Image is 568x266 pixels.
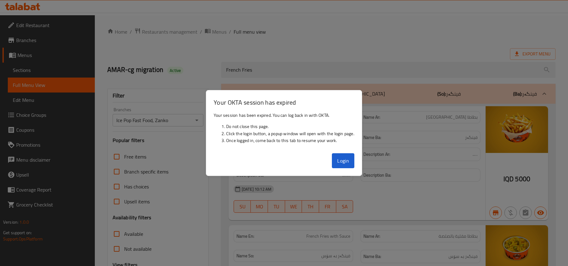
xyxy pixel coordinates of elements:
[206,109,362,151] div: Your session has been expired. You can log back in with OKTA.
[226,123,354,130] li: Do not close this page.
[226,137,354,144] li: Once logged in, come back to this tab to resume your work.
[214,98,354,107] h3: Your OKTA session has expired
[226,130,354,137] li: Click the login button, a popup window will open with the login page.
[332,153,354,168] button: Login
